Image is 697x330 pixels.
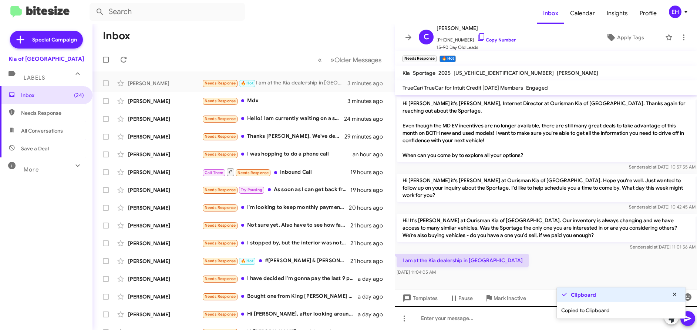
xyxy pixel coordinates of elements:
[494,291,526,305] span: Mark Inactive
[128,133,202,140] div: [PERSON_NAME]
[128,97,202,105] div: [PERSON_NAME]
[202,114,344,123] div: Hello! I am currently waiting on a settlement from my insurance company and hoping to come check ...
[617,31,644,44] span: Apply Tags
[634,3,663,24] a: Profile
[202,79,347,87] div: I am at the Kia dealership in [GEOGRAPHIC_DATA]
[643,204,656,210] span: said at
[669,6,681,18] div: EH
[588,31,661,44] button: Apply Tags
[437,33,516,44] span: [PHONE_NUMBER]
[128,222,202,229] div: [PERSON_NAME]
[24,74,45,81] span: Labels
[350,240,389,247] div: 21 hours ago
[205,99,236,103] span: Needs Response
[205,259,236,263] span: Needs Response
[437,44,516,51] span: 15-90 Day Old Leads
[24,166,39,173] span: More
[205,134,236,139] span: Needs Response
[458,291,473,305] span: Pause
[601,3,634,24] a: Insights
[397,97,696,162] p: Hi [PERSON_NAME] it's [PERSON_NAME], Internet Director at Ourisman Kia of [GEOGRAPHIC_DATA]. Than...
[21,91,84,99] span: Inbox
[205,116,236,121] span: Needs Response
[9,55,84,63] div: Kia of [GEOGRAPHIC_DATA]
[202,150,353,159] div: I was hopping to do a phone call
[330,55,334,64] span: »
[128,186,202,194] div: [PERSON_NAME]
[202,292,358,301] div: Bought one from King [PERSON_NAME] in the timeframe I told your salesperson we were going to. Did...
[205,276,236,281] span: Needs Response
[571,291,596,299] strong: Clipboard
[21,145,49,152] span: Save a Deal
[205,152,236,157] span: Needs Response
[350,169,389,176] div: 19 hours ago
[350,222,389,229] div: 21 hours ago
[403,56,437,62] small: Needs Response
[202,132,344,141] div: Thanks [PERSON_NAME]. We've decided to go in a different direction. Do appreciate your follow up ...
[202,274,358,283] div: I have decided I'm gonna pay the last 9 payments and keep my 2015 [PERSON_NAME] and then I will f...
[347,80,389,87] div: 3 minutes ago
[202,239,350,247] div: I stopped by, but the interior was not the one I wanted
[202,97,347,105] div: Mdx
[349,204,389,211] div: 20 hours ago
[205,81,236,86] span: Needs Response
[202,221,350,230] div: Not sure yet. Also have to see how far away you are
[334,56,381,64] span: Older Messages
[629,164,696,170] span: Sender [DATE] 10:57:55 AM
[564,3,601,24] a: Calendar
[413,70,435,76] span: Sportage
[205,294,236,299] span: Needs Response
[424,31,429,43] span: C
[397,254,529,267] p: I am at the Kia dealership in [GEOGRAPHIC_DATA]
[344,115,389,123] div: 24 minutes ago
[403,70,410,76] span: Kia
[313,52,326,67] button: Previous
[205,170,224,175] span: Call Them
[128,240,202,247] div: [PERSON_NAME]
[202,257,350,265] div: #[PERSON_NAME] & [PERSON_NAME] [PHONE_NUMBER]
[202,186,350,194] div: As soon as I can get back from [US_STATE] which will be [DATE]
[629,204,696,210] span: Sender [DATE] 10:42:45 AM
[397,214,696,242] p: Hi! It's [PERSON_NAME] at Ourisman Kia of [GEOGRAPHIC_DATA]. Our inventory is always changing and...
[128,311,202,318] div: [PERSON_NAME]
[630,244,696,250] span: Sender [DATE] 11:01:56 AM
[395,291,444,305] button: Templates
[10,31,83,49] a: Special Campaign
[438,70,451,76] span: 2025
[318,55,322,64] span: «
[128,293,202,300] div: [PERSON_NAME]
[74,91,84,99] span: (24)
[350,186,389,194] div: 19 hours ago
[353,151,389,158] div: an hour ago
[238,170,269,175] span: Needs Response
[358,293,389,300] div: a day ago
[128,169,202,176] div: [PERSON_NAME]
[440,56,455,62] small: 🔥 Hot
[397,174,696,202] p: Hi [PERSON_NAME] it's [PERSON_NAME] at Ourisman Kia of [GEOGRAPHIC_DATA]. Hope you're well. Just ...
[347,97,389,105] div: 3 minutes ago
[128,275,202,283] div: [PERSON_NAME]
[128,115,202,123] div: [PERSON_NAME]
[557,302,686,319] div: Copied to Clipboard
[326,52,386,67] button: Next
[526,84,548,91] span: Engaged
[241,187,262,192] span: Try Pausing
[644,244,657,250] span: said at
[437,24,516,33] span: [PERSON_NAME]
[128,151,202,158] div: [PERSON_NAME]
[205,241,236,246] span: Needs Response
[663,6,689,18] button: EH
[202,203,349,212] div: I'm looking to keep monthly payments below 400
[401,291,438,305] span: Templates
[205,187,236,192] span: Needs Response
[403,84,523,91] span: TrueCar/TrueCar for Intuit Credit [DATE] Members
[477,37,516,43] a: Copy Number
[21,127,63,134] span: All Conversations
[537,3,564,24] a: Inbox
[344,133,389,140] div: 29 minutes ago
[128,204,202,211] div: [PERSON_NAME]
